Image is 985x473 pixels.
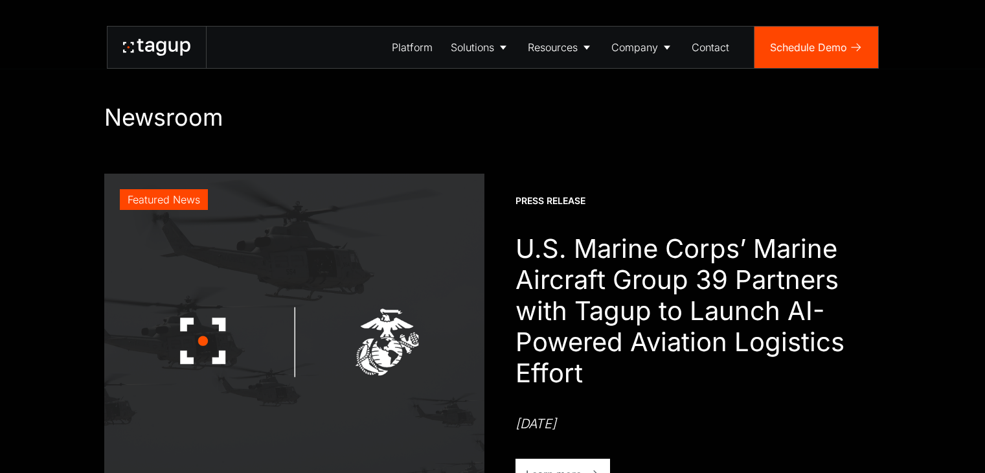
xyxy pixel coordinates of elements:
div: Solutions [451,40,494,55]
div: [DATE] [515,415,556,433]
a: Contact [683,27,738,68]
a: Company [602,27,683,68]
div: Featured News [128,192,200,207]
a: Solutions [442,27,519,68]
div: Company [611,40,658,55]
div: Press Release [515,194,585,207]
div: Resources [528,40,578,55]
div: Schedule Demo [770,40,847,55]
h1: Newsroom [104,104,881,132]
div: Platform [392,40,433,55]
h1: U.S. Marine Corps’ Marine Aircraft Group 39 Partners with Tagup to Launch AI-Powered Aviation Log... [515,233,881,389]
div: Contact [692,40,729,55]
a: Schedule Demo [754,27,878,68]
a: Resources [519,27,602,68]
a: Platform [383,27,442,68]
